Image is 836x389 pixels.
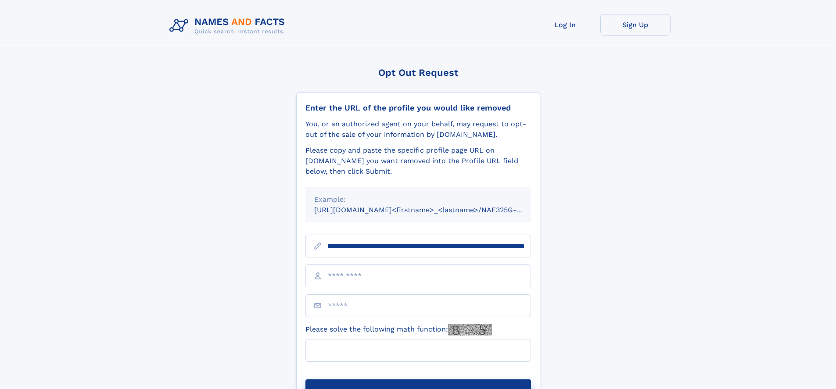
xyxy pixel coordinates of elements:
[305,103,531,113] div: Enter the URL of the profile you would like removed
[314,206,548,214] small: [URL][DOMAIN_NAME]<firstname>_<lastname>/NAF325G-xxxxxxxx
[530,14,600,36] a: Log In
[600,14,671,36] a: Sign Up
[305,145,531,177] div: Please copy and paste the specific profile page URL on [DOMAIN_NAME] you want removed into the Pr...
[314,194,522,205] div: Example:
[166,14,292,38] img: Logo Names and Facts
[305,324,492,335] label: Please solve the following math function:
[305,119,531,140] div: You, or an authorized agent on your behalf, may request to opt-out of the sale of your informatio...
[296,67,540,78] div: Opt Out Request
